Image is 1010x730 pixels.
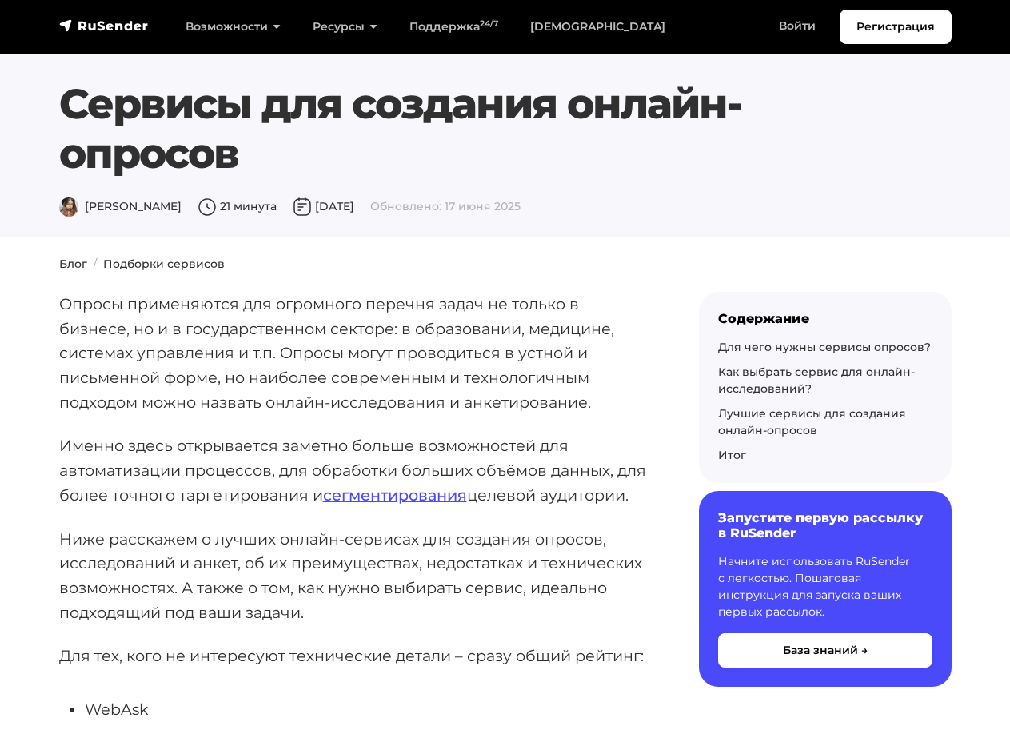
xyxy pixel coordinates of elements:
a: Для чего нужны сервисы опросов? [718,340,931,354]
a: Лучшие сервисы для создания онлайн-опросов [718,406,906,437]
h1: Сервисы для создания онлайн-опросов [59,79,876,179]
a: Блог [59,257,87,271]
span: Обновлено: 17 июня 2025 [370,199,521,213]
p: Именно здесь открывается заметно больше возможностей для автоматизации процессов, для обработки б... [59,433,648,507]
p: Опросы применяются для огромного перечня задач не только в бизнесе, но и в государственном сектор... [59,292,648,415]
a: Возможности [170,10,297,43]
li: WebAsk [85,697,648,722]
sup: 24/7 [480,18,498,29]
p: Ниже расскажем о лучших онлайн-сервисах для создания опросов, исследований и анкет, об их преимущ... [59,527,648,625]
a: [DEMOGRAPHIC_DATA] [514,10,681,43]
img: RuSender [59,18,149,34]
nav: breadcrumb [50,256,961,273]
a: Регистрация [840,10,952,44]
div: Содержание [718,311,932,326]
a: сегментирования [323,485,467,505]
img: Дата публикации [293,197,312,217]
span: [DATE] [293,199,354,213]
li: Подборки сервисов [87,256,225,273]
p: Для тех, кого не интересуют технические детали – сразу общий рейтинг: [59,644,648,668]
a: Поддержка24/7 [393,10,514,43]
a: Запустите первую рассылку в RuSender Начните использовать RuSender с легкостью. Пошаговая инструк... [699,491,952,687]
a: Итог [718,448,746,462]
span: 21 минута [198,199,277,213]
p: Начните использовать RuSender с легкостью. Пошаговая инструкция для запуска ваших первых рассылок. [718,553,932,620]
span: [PERSON_NAME] [59,199,182,213]
img: Время чтения [198,197,217,217]
a: Ресурсы [297,10,393,43]
button: База знаний → [718,633,932,668]
a: Войти [763,10,832,42]
a: Как выбрать сервис для онлайн-исследований? [718,365,915,396]
h6: Запустите первую рассылку в RuSender [718,510,932,541]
